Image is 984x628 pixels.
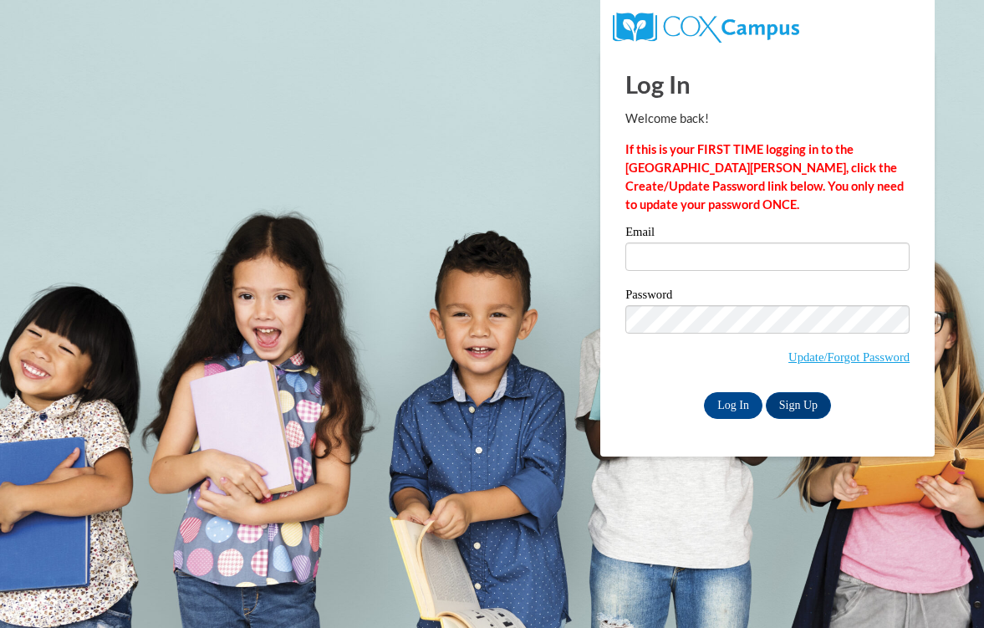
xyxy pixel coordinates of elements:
[766,392,831,419] a: Sign Up
[625,288,910,305] label: Password
[625,110,910,128] p: Welcome back!
[625,226,910,243] label: Email
[704,392,762,419] input: Log In
[613,13,799,43] img: COX Campus
[788,350,910,364] a: Update/Forgot Password
[625,142,904,212] strong: If this is your FIRST TIME logging in to the [GEOGRAPHIC_DATA][PERSON_NAME], click the Create/Upd...
[613,19,799,33] a: COX Campus
[625,67,910,101] h1: Log In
